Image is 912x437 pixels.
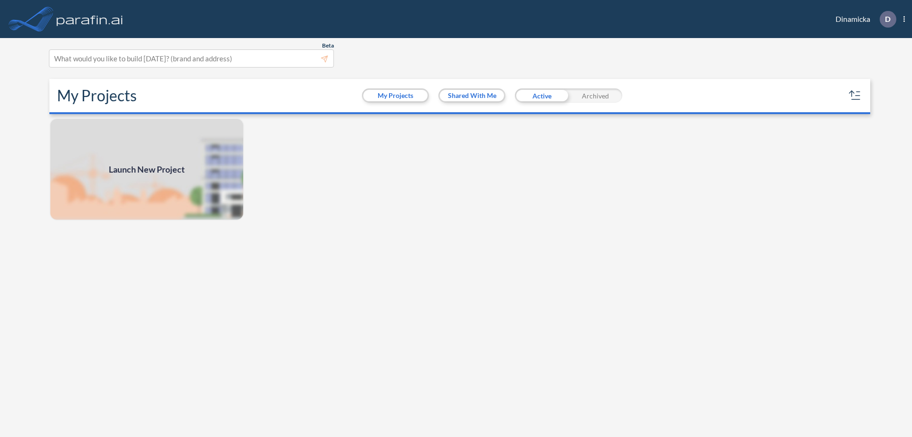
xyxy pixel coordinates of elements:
[49,118,244,221] img: add
[322,42,334,49] span: Beta
[569,88,622,103] div: Archived
[885,15,891,23] p: D
[109,163,185,176] span: Launch New Project
[49,118,244,221] a: Launch New Project
[515,88,569,103] div: Active
[57,87,137,105] h2: My Projects
[363,90,427,101] button: My Projects
[440,90,504,101] button: Shared With Me
[55,10,125,29] img: logo
[847,88,863,103] button: sort
[821,11,905,28] div: Dinamicka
